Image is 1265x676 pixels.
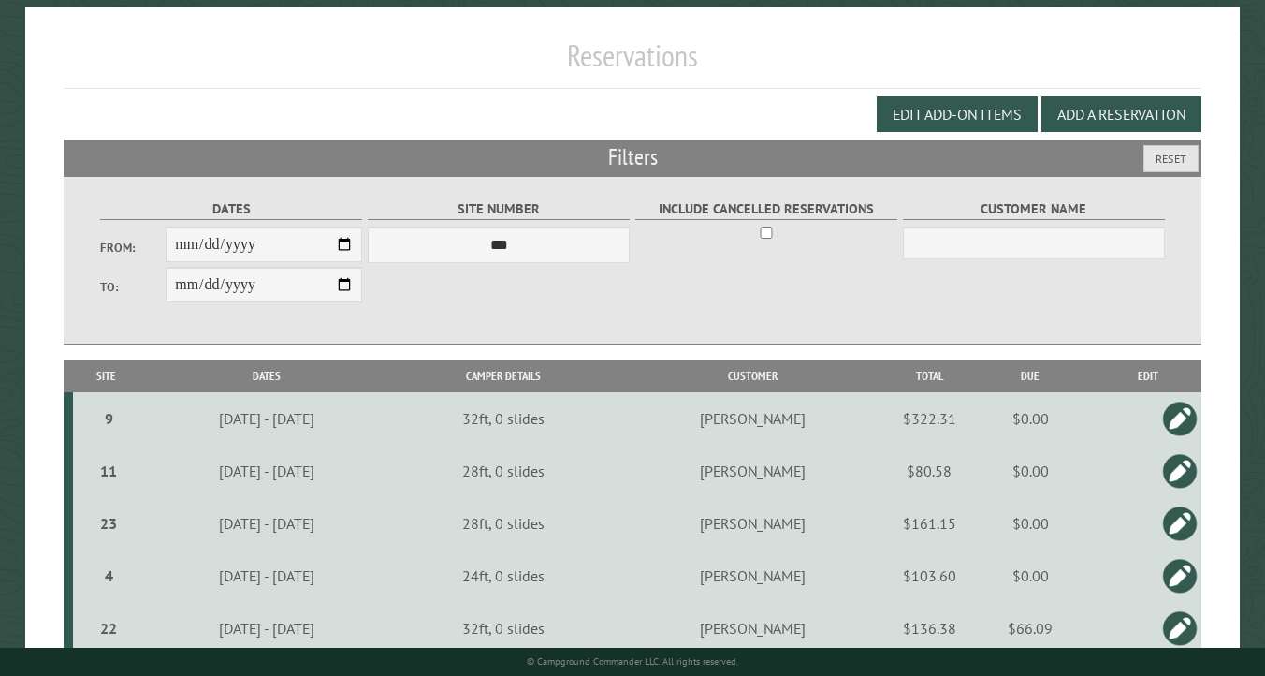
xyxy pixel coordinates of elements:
h1: Reservations [64,37,1202,89]
td: $136.38 [892,602,967,654]
th: Dates [140,360,393,392]
td: [PERSON_NAME] [614,392,893,445]
div: [DATE] - [DATE] [144,462,391,480]
button: Add a Reservation [1041,96,1201,132]
th: Site [73,360,141,392]
div: [DATE] - [DATE] [144,566,391,585]
td: $322.31 [892,392,967,445]
td: $66.09 [967,602,1094,654]
td: $0.00 [967,445,1094,497]
div: [DATE] - [DATE] [144,409,391,428]
div: 9 [80,409,138,428]
td: [PERSON_NAME] [614,445,893,497]
small: © Campground Commander LLC. All rights reserved. [527,655,738,668]
td: $0.00 [967,392,1094,445]
th: Customer [614,360,893,392]
label: From: [100,239,166,257]
td: $0.00 [967,550,1094,602]
h2: Filters [64,140,1202,175]
td: $0.00 [967,497,1094,550]
label: Dates [100,198,362,220]
td: 24ft, 0 slides [393,550,613,602]
td: 28ft, 0 slides [393,497,613,550]
td: [PERSON_NAME] [614,602,893,654]
label: To: [100,278,166,296]
div: 4 [80,566,138,585]
button: Edit Add-on Items [877,96,1038,132]
td: $80.58 [892,445,967,497]
th: Edit [1094,360,1202,392]
div: 11 [80,462,138,480]
td: 32ft, 0 slides [393,602,613,654]
td: [PERSON_NAME] [614,497,893,550]
label: Site Number [368,198,630,220]
td: 32ft, 0 slides [393,392,613,445]
th: Camper Details [393,360,613,392]
td: $161.15 [892,497,967,550]
div: 22 [80,619,138,638]
div: [DATE] - [DATE] [144,619,391,638]
div: [DATE] - [DATE] [144,514,391,533]
label: Include Cancelled Reservations [635,198,897,220]
td: 28ft, 0 slides [393,445,613,497]
td: $103.60 [892,550,967,602]
th: Due [967,360,1094,392]
div: 23 [80,514,138,533]
label: Customer Name [903,198,1165,220]
button: Reset [1143,145,1199,172]
th: Total [892,360,967,392]
td: [PERSON_NAME] [614,550,893,602]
